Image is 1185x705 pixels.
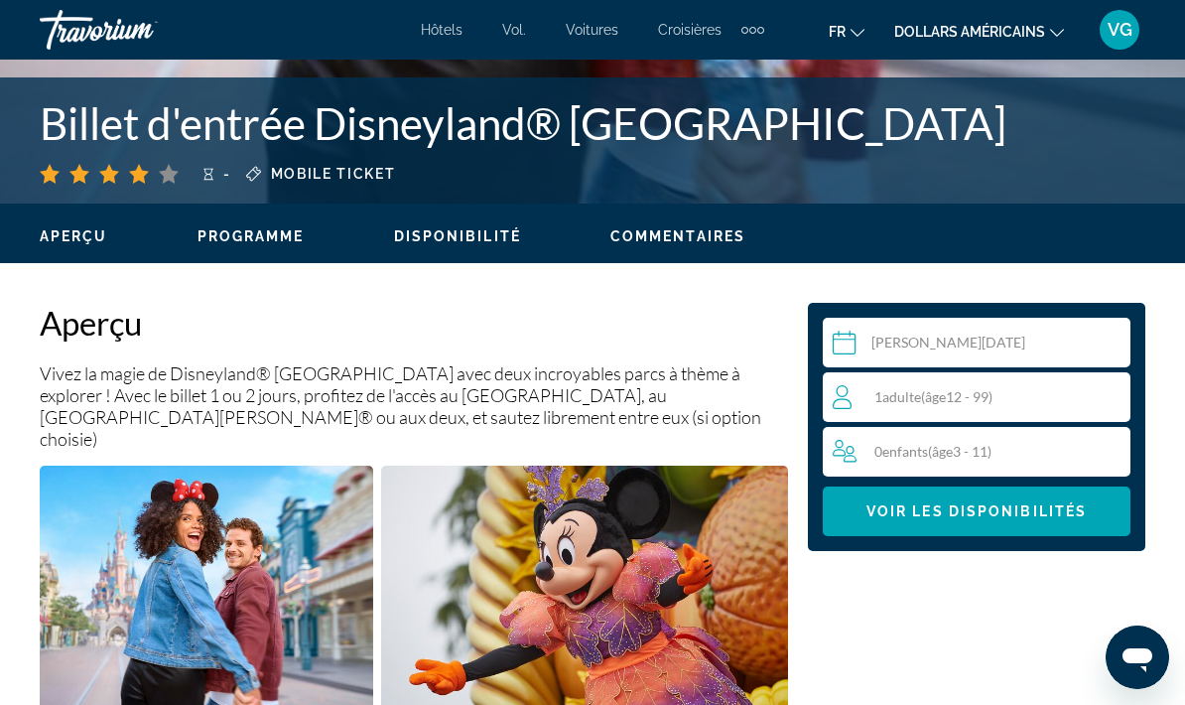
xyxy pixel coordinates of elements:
span: 0 [874,443,991,460]
span: Aperçu [40,228,108,244]
span: - [223,166,231,182]
font: fr [829,24,846,40]
button: Travelers: 1 adult, 0 children [823,372,1130,477]
button: Changer de devise [894,17,1064,46]
a: Hôtels [421,22,462,38]
a: Travorium [40,4,238,56]
a: Vol. [502,22,526,38]
button: Menu utilisateur [1094,9,1145,51]
span: Commentaires [610,228,745,244]
span: Programme [197,228,305,244]
h2: Aperçu [40,303,788,343]
span: Disponibilité [394,228,521,244]
button: Commentaires [610,227,745,245]
span: Enfants [882,443,928,460]
button: Disponibilité [394,227,521,245]
p: Vivez la magie de Disneyland® [GEOGRAPHIC_DATA] avec deux incroyables parcs à thème à explorer ! ... [40,362,788,450]
button: Programme [197,227,305,245]
font: VG [1108,19,1132,40]
span: âge [932,443,953,460]
span: Mobile ticket [271,166,396,182]
a: Voitures [566,22,618,38]
button: Changer de langue [829,17,864,46]
iframe: Bouton de lancement de la fenêtre de messagerie [1106,626,1169,689]
span: ( 3 - 11) [928,443,991,460]
span: ( 12 - 99) [921,388,992,405]
span: 1 [874,388,992,405]
font: dollars américains [894,24,1045,40]
a: Croisières [658,22,722,38]
h1: Billet d'entrée Disneyland® [GEOGRAPHIC_DATA] [40,97,1145,149]
button: Aperçu [40,227,108,245]
span: Voir les disponibilités [866,503,1087,519]
span: âge [925,388,946,405]
button: Éléments de navigation supplémentaires [741,14,764,46]
span: Adulte [882,388,921,405]
button: Voir les disponibilités [823,487,1130,536]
